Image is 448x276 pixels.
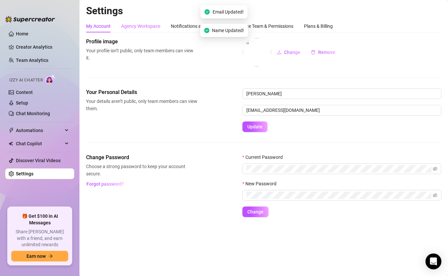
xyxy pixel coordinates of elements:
[86,181,124,187] span: Forgot password?
[86,47,197,62] span: Your profile isn’t public, only team members can view it.
[318,50,335,55] span: Remove
[11,251,68,261] button: Earn nowarrow-right
[204,28,209,33] span: check-circle
[16,125,63,136] span: Automations
[213,8,244,16] span: Email Updated!
[16,42,69,52] a: Creator Analytics
[246,165,431,172] input: Current Password
[247,209,264,214] span: Change
[16,31,28,36] a: Home
[242,88,441,99] input: Enter name
[246,192,431,199] input: New Password
[11,213,68,226] span: 🎁 Get $100 in AI Messages
[247,124,263,129] span: Update
[26,253,46,259] span: Earn now
[242,121,268,132] button: Update
[243,38,271,67] img: profilePics%2Fqht6QgC3YSM5nHrYR1G2uRKaphB3.jpeg
[171,23,224,30] div: Notifications and Reports
[311,50,316,55] span: delete
[86,154,197,161] span: Change Password
[9,77,43,83] span: Izzy AI Chatter
[9,141,13,146] img: Chat Copilot
[86,179,124,189] button: Forgot password?
[433,193,437,198] span: eye-invisible
[121,23,160,30] div: Agency Workspace
[86,38,197,46] span: Profile image
[16,158,61,163] a: Discover Viral Videos
[16,58,48,63] a: Team Analytics
[16,171,33,176] a: Settings
[242,154,287,161] label: Current Password
[212,27,244,34] span: Name Updated!
[5,16,55,23] img: logo-BBDzfeDw.svg
[272,47,306,58] button: Change
[45,74,56,84] img: AI Chatter
[86,5,441,17] h2: Settings
[433,166,437,171] span: eye-invisible
[205,9,210,15] span: check-circle
[16,90,33,95] a: Content
[425,253,441,269] div: Open Intercom Messenger
[304,23,333,30] div: Plans & Billing
[242,105,441,115] input: Enter new email
[86,23,111,30] div: My Account
[277,50,281,55] span: upload
[11,229,68,248] span: Share [PERSON_NAME] with a friend, and earn unlimited rewards
[16,100,28,106] a: Setup
[86,163,197,177] span: Choose a strong password to keep your account secure.
[242,180,281,187] label: New Password
[306,47,341,58] button: Remove
[16,138,63,149] span: Chat Copilot
[48,254,53,258] span: arrow-right
[16,111,50,116] a: Chat Monitoring
[86,88,197,96] span: Your Personal Details
[242,207,269,217] button: Change
[86,98,197,112] span: Your details aren’t public, only team members can view them.
[234,23,293,30] div: Manage Team & Permissions
[284,50,300,55] span: Change
[9,128,14,133] span: thunderbolt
